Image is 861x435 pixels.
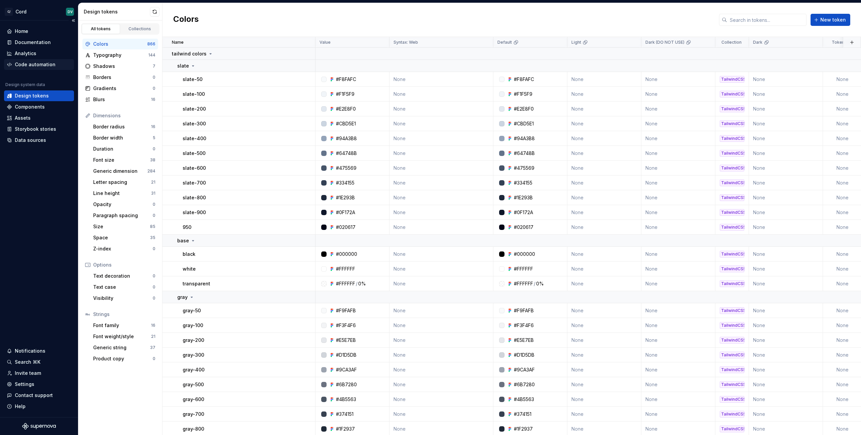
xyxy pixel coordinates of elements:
td: None [389,87,493,102]
div: #E2E8F0 [336,106,356,112]
button: Search ⌘K [4,357,74,367]
p: Value [320,40,331,45]
div: Space [93,234,150,241]
td: None [567,303,641,318]
div: 0 [153,273,155,279]
button: Notifications [4,346,74,356]
p: gray-100 [183,322,203,329]
td: None [749,87,823,102]
div: Blurs [93,96,151,103]
td: None [567,318,641,333]
a: Z-index0 [90,243,158,254]
div: Opacity [93,201,153,208]
a: Generic dimension284 [90,166,158,176]
div: #F9FAFB [336,307,356,314]
div: #F8FAFC [336,76,356,83]
a: Opacity0 [90,199,158,210]
p: Light [571,40,581,45]
div: Invite team [15,370,41,377]
button: New token [811,14,850,26]
div: 16 [151,323,155,328]
div: 7 [153,64,155,69]
td: None [567,190,641,205]
div: TailwindCSS [720,337,744,344]
div: #334155 [514,180,532,186]
div: 0 [153,284,155,290]
div: Components [15,104,45,110]
p: Name [172,40,184,45]
div: 31 [151,191,155,196]
div: Font weight/style [93,333,151,340]
div: 866 [147,41,155,47]
div: Generic string [93,344,150,351]
div: Paragraph spacing [93,212,153,219]
td: None [749,131,823,146]
p: slate-300 [183,120,206,127]
td: None [749,318,823,333]
a: Text case0 [90,282,158,292]
p: slate-200 [183,106,206,112]
td: None [389,205,493,220]
p: slate-500 [183,150,205,157]
div: TailwindCSS [720,91,744,97]
td: None [749,102,823,116]
div: Letter spacing [93,179,151,186]
div: 0 [153,213,155,218]
div: #94A3B8 [514,135,535,142]
div: Collections [123,26,157,32]
div: DV [68,9,73,14]
td: None [749,220,823,235]
a: Product copy0 [90,353,158,364]
div: #F9FAFB [514,307,534,314]
td: None [389,333,493,348]
p: gray-300 [183,352,204,358]
div: 21 [151,334,155,339]
div: #000000 [336,251,357,258]
p: Default [497,40,512,45]
div: All tokens [84,26,118,32]
div: #F1F5F9 [514,91,532,97]
td: None [749,116,823,131]
td: None [567,333,641,348]
div: #CBD5E1 [514,120,534,127]
div: TailwindCSS [720,322,744,329]
div: / [534,280,535,287]
span: New token [820,16,846,23]
div: Design tokens [84,8,150,15]
td: None [641,116,715,131]
p: Dark [753,40,762,45]
td: None [567,161,641,175]
p: slate-400 [183,135,206,142]
td: None [389,161,493,175]
td: None [641,146,715,161]
p: slate-50 [183,76,202,83]
td: None [567,146,641,161]
td: None [641,247,715,262]
div: Visibility [93,295,153,302]
a: Letter spacing21 [90,177,158,188]
td: None [567,175,641,190]
p: slate-700 [183,180,206,186]
td: None [641,190,715,205]
div: 0 [153,356,155,361]
td: None [641,87,715,102]
div: Border width [93,134,153,141]
div: 0 [153,146,155,152]
div: #334155 [336,180,354,186]
td: None [641,303,715,318]
p: slate [177,63,189,69]
td: None [567,262,641,276]
div: Size [93,223,150,230]
td: None [641,220,715,235]
div: 0 [153,246,155,251]
p: slate-100 [183,91,205,97]
button: C/CordDV [1,4,77,19]
td: None [641,161,715,175]
div: #020617 [514,224,533,231]
div: Gradients [93,85,153,92]
div: #F8FAFC [514,76,534,83]
a: Font size38 [90,155,158,165]
td: None [567,72,641,87]
td: None [641,276,715,291]
div: Options [93,262,155,268]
